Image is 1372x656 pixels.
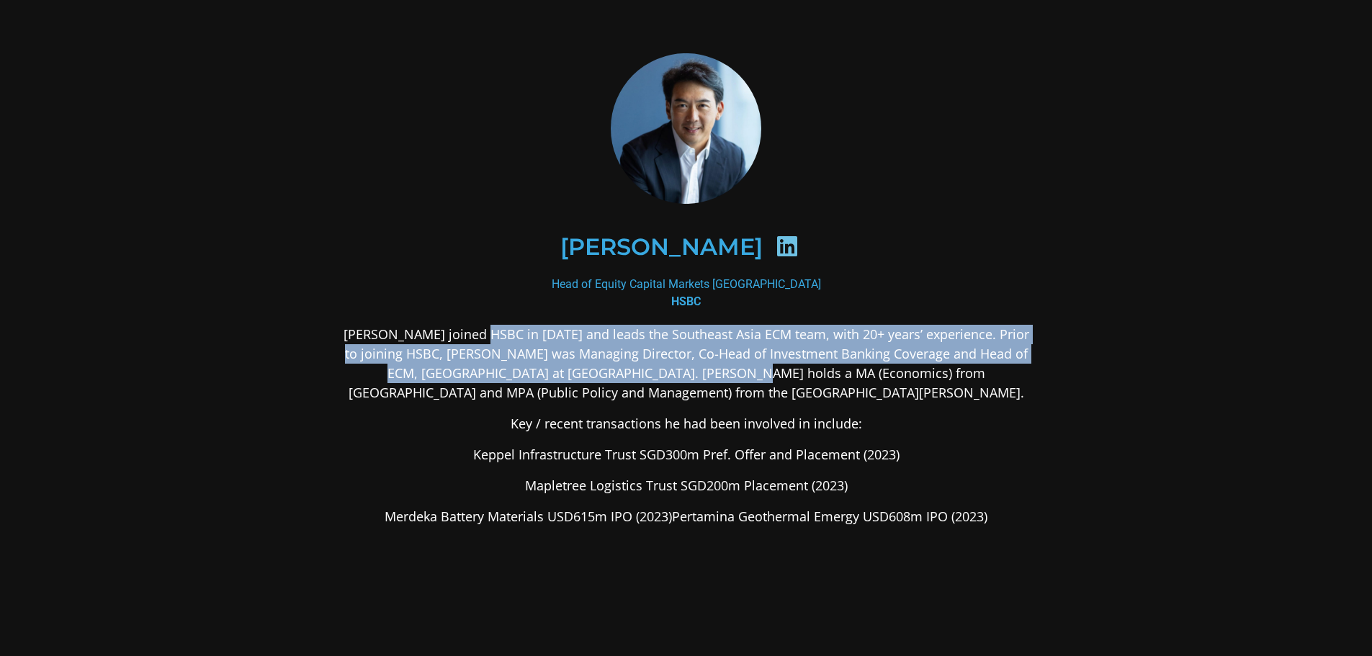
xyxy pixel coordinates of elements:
p: [PERSON_NAME] joined HSBC in [DATE] and leads the Southeast Asia ECM team, with 20+ years’ experi... [336,325,1036,403]
p: Keppel Infrastructure Trust SGD300m Pref. Offer and Placement (2023) [336,445,1036,464]
div: Head of Equity Capital Markets [GEOGRAPHIC_DATA] [336,276,1036,310]
h2: [PERSON_NAME] [560,235,763,259]
b: HSBC [671,295,701,308]
p: Key / recent transactions he had been involved in include: [336,414,1036,433]
p: Mapletree Logistics Trust SGD200m Placement (2023) [336,476,1036,495]
p: Merdeka Battery Materials USD615m IPO (2023)Pertamina Geothermal Emergy USD608m IPO (2023) [336,507,1036,526]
